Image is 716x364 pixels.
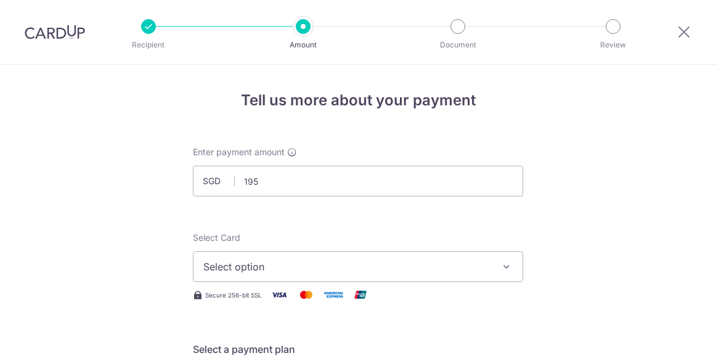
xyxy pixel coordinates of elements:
p: Recipient [103,39,194,51]
p: Amount [258,39,349,51]
span: Secure 256-bit SSL [205,290,262,300]
span: Enter payment amount [193,146,285,158]
iframe: Opens a widget where you can find more information [637,327,704,358]
span: translation missing: en.payables.payment_networks.credit_card.summary.labels.select_card [193,232,240,243]
h5: Select a payment plan [193,342,523,357]
p: Review [568,39,659,51]
img: Mastercard [294,287,319,302]
p: Document [412,39,503,51]
span: Select option [203,259,490,274]
img: Union Pay [348,287,373,302]
button: Select option [193,251,523,282]
img: Visa [267,287,291,302]
img: American Express [321,287,346,302]
input: 0.00 [193,166,523,196]
img: CardUp [25,25,85,39]
span: SGD [203,175,235,187]
h4: Tell us more about your payment [193,89,523,111]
